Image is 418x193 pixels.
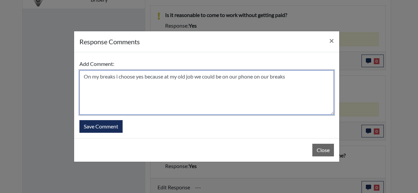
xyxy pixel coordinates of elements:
button: Close [324,31,339,50]
button: Save Comment [79,120,123,133]
label: Add Comment: [79,58,114,70]
button: Close [312,144,334,156]
span: × [329,36,334,45]
h5: response Comments [79,37,140,47]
